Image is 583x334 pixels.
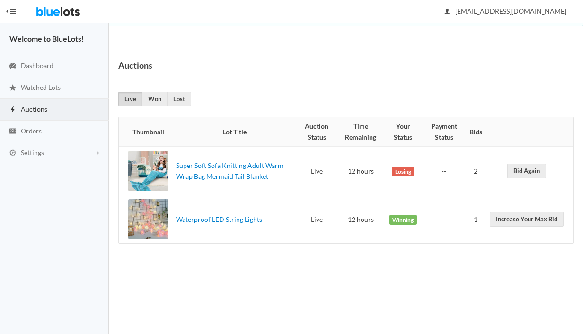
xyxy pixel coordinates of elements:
[466,117,486,147] th: Bids
[442,8,452,17] ion-icon: person
[389,215,417,225] span: Winning
[337,117,384,147] th: Time Remaining
[422,117,466,147] th: Payment Status
[176,161,283,180] a: Super Soft Sofa Knitting Adult Warm Wrap Bag Mermaid Tail Blanket
[466,147,486,195] td: 2
[490,212,564,227] a: Increase Your Max Bid
[118,92,142,106] a: Live
[21,105,47,113] span: Auctions
[8,105,18,114] ion-icon: flash
[422,147,466,195] td: --
[337,195,384,244] td: 12 hours
[507,164,546,178] a: Bid Again
[296,195,337,244] td: Live
[142,92,168,106] a: Won
[119,117,172,147] th: Thumbnail
[176,215,262,223] a: Waterproof LED String Lights
[296,117,337,147] th: Auction Status
[118,58,152,72] h1: Auctions
[21,127,42,135] span: Orders
[384,117,422,147] th: Your Status
[21,62,53,70] span: Dashboard
[337,147,384,195] td: 12 hours
[21,83,61,91] span: Watched Lots
[8,84,18,93] ion-icon: star
[21,149,44,157] span: Settings
[8,127,18,136] ion-icon: cash
[422,195,466,244] td: --
[8,62,18,71] ion-icon: speedometer
[9,34,84,43] strong: Welcome to BlueLots!
[466,195,486,244] td: 1
[296,147,337,195] td: Live
[392,167,414,177] span: Losing
[172,117,296,147] th: Lot Title
[8,149,18,158] ion-icon: cog
[167,92,191,106] a: Lost
[445,7,566,15] span: [EMAIL_ADDRESS][DOMAIN_NAME]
